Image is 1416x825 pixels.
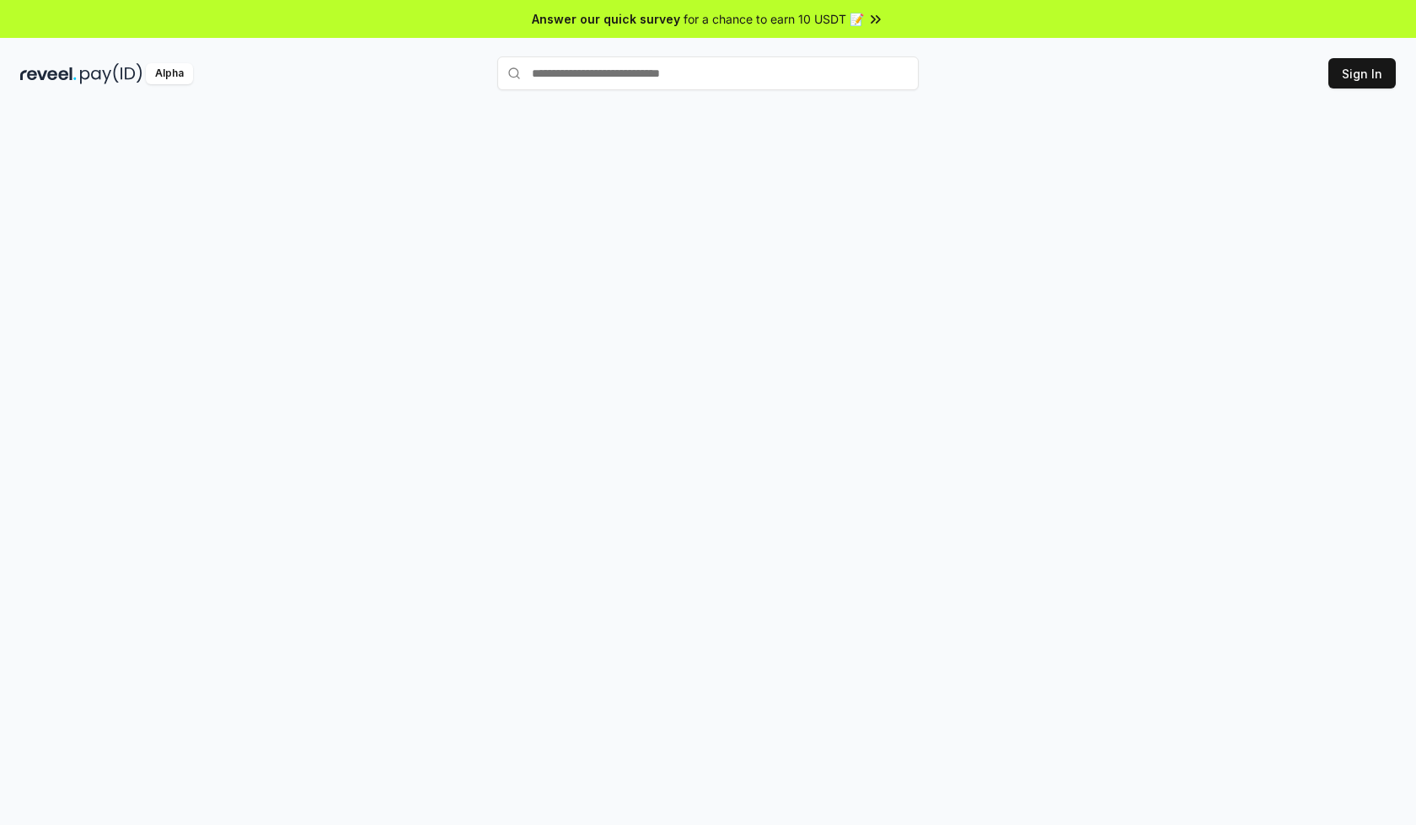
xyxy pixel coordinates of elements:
[20,63,77,84] img: reveel_dark
[146,63,193,84] div: Alpha
[532,10,680,28] span: Answer our quick survey
[1328,58,1396,88] button: Sign In
[684,10,864,28] span: for a chance to earn 10 USDT 📝
[80,63,142,84] img: pay_id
